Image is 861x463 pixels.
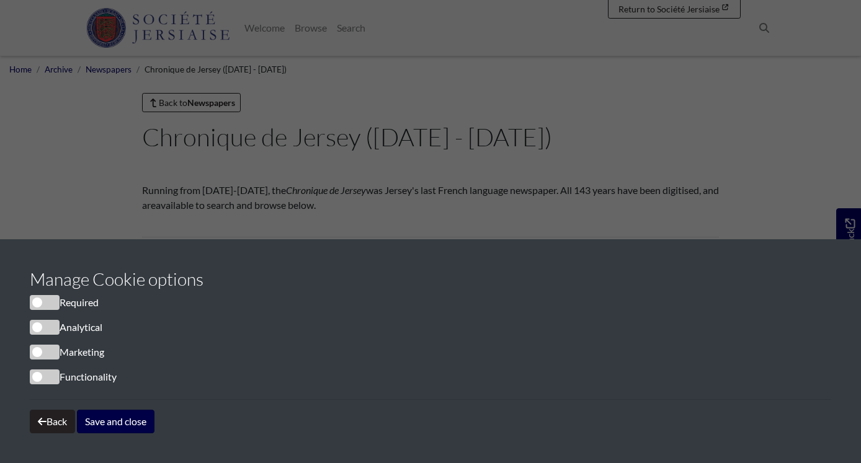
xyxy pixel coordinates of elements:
[30,320,102,335] label: Analytical
[30,369,117,384] label: Functionality
[30,295,99,310] label: Required
[77,410,154,433] button: Save and close
[30,269,831,290] h3: Manage Cookie options
[30,410,75,433] button: Back
[30,345,104,359] label: Marketing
